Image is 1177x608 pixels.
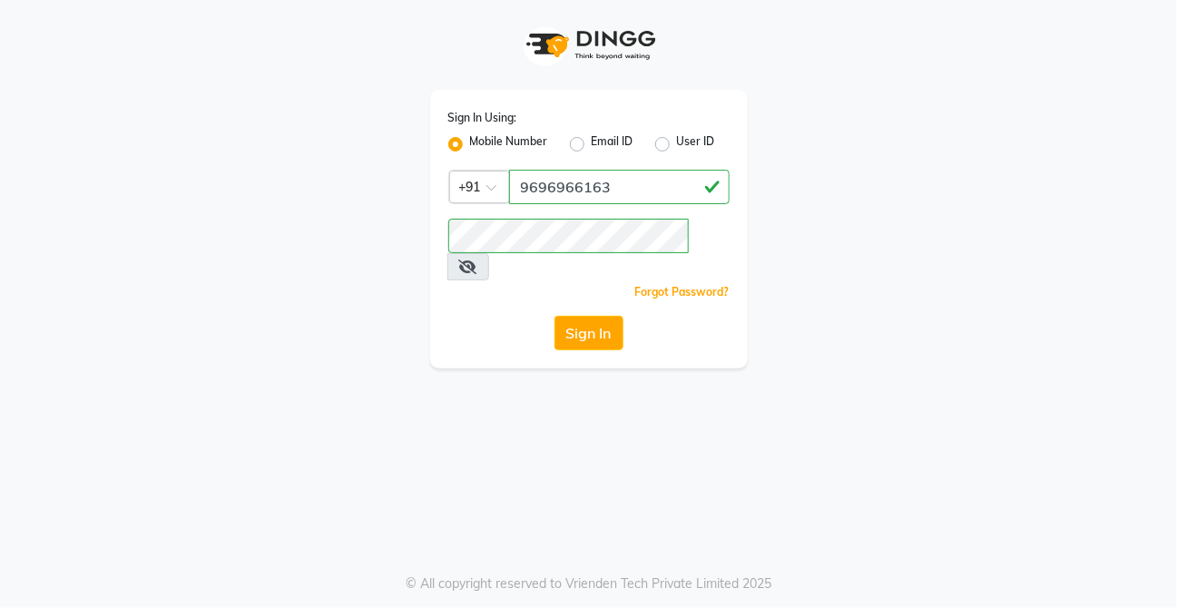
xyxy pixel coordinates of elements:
img: logo1.svg [516,18,662,72]
label: User ID [677,133,715,155]
button: Sign In [554,316,623,350]
input: Username [448,219,689,253]
label: Email ID [592,133,633,155]
a: Forgot Password? [635,285,730,299]
label: Mobile Number [470,133,548,155]
input: Username [509,170,730,204]
label: Sign In Using: [448,110,517,126]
